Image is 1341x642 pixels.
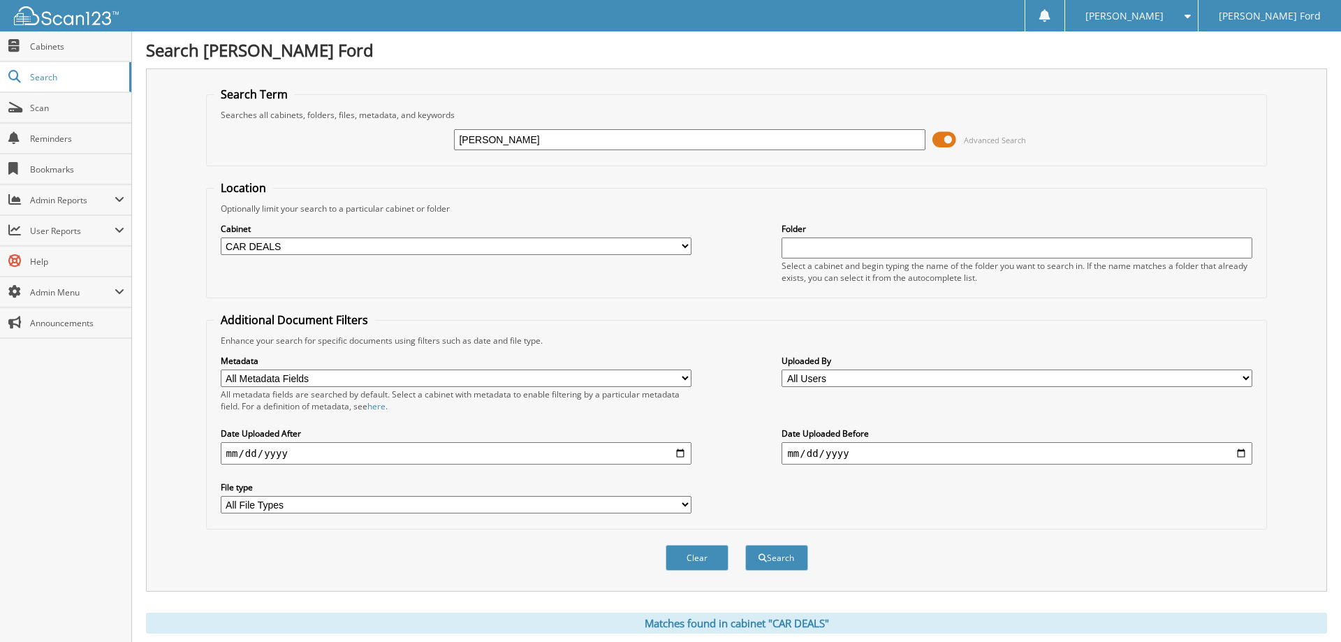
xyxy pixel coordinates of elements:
[30,71,122,83] span: Search
[214,87,295,102] legend: Search Term
[221,481,691,493] label: File type
[30,256,124,268] span: Help
[221,355,691,367] label: Metadata
[214,109,1260,121] div: Searches all cabinets, folders, files, metadata, and keywords
[666,545,728,571] button: Clear
[782,442,1252,465] input: end
[221,388,691,412] div: All metadata fields are searched by default. Select a cabinet with metadata to enable filtering b...
[146,613,1327,634] div: Matches found in cabinet "CAR DEALS"
[782,428,1252,439] label: Date Uploaded Before
[782,355,1252,367] label: Uploaded By
[214,203,1260,214] div: Optionally limit your search to a particular cabinet or folder
[30,102,124,114] span: Scan
[1085,12,1164,20] span: [PERSON_NAME]
[221,428,691,439] label: Date Uploaded After
[221,223,691,235] label: Cabinet
[30,163,124,175] span: Bookmarks
[30,41,124,52] span: Cabinets
[14,6,119,25] img: scan123-logo-white.svg
[30,194,115,206] span: Admin Reports
[30,133,124,145] span: Reminders
[221,442,691,465] input: start
[146,38,1327,61] h1: Search [PERSON_NAME] Ford
[782,223,1252,235] label: Folder
[782,260,1252,284] div: Select a cabinet and begin typing the name of the folder you want to search in. If the name match...
[30,317,124,329] span: Announcements
[214,312,375,328] legend: Additional Document Filters
[214,335,1260,346] div: Enhance your search for specific documents using filters such as date and file type.
[745,545,808,571] button: Search
[964,135,1026,145] span: Advanced Search
[30,225,115,237] span: User Reports
[367,400,386,412] a: here
[30,286,115,298] span: Admin Menu
[1219,12,1321,20] span: [PERSON_NAME] Ford
[214,180,273,196] legend: Location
